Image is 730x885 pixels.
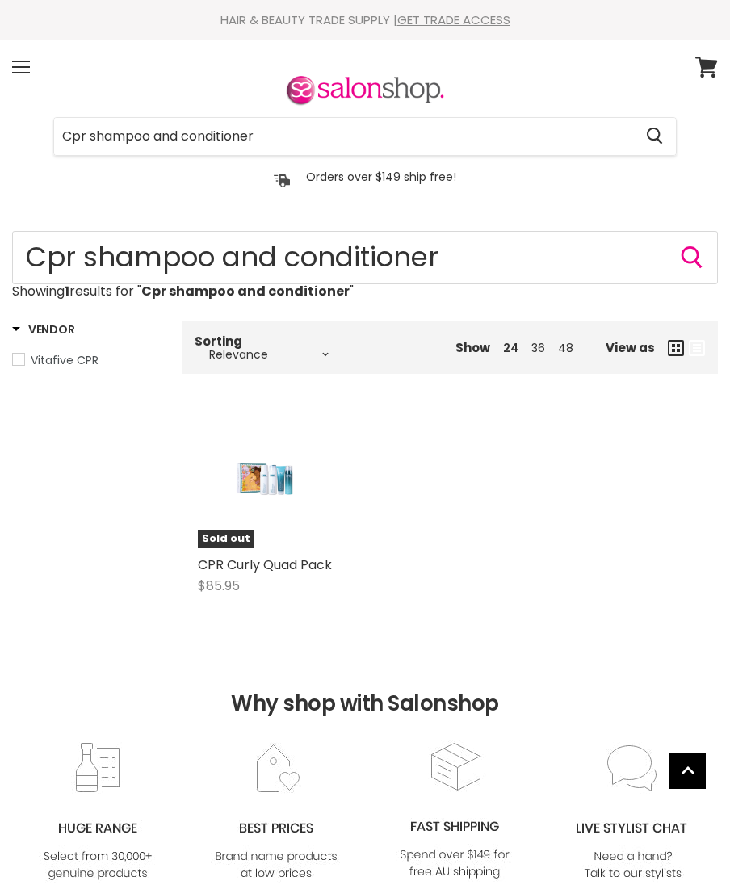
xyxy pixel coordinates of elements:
[389,740,520,882] img: fast.jpg
[12,351,162,369] a: Vitafive CPR
[198,530,254,548] span: Sold out
[198,556,332,574] a: CPR Curly Quad Pack
[31,352,99,368] span: Vitafive CPR
[606,341,655,354] span: View as
[679,245,705,271] button: Search
[306,170,456,184] p: Orders over $149 ship free!
[12,231,718,284] form: Product
[503,340,518,356] a: 24
[8,627,722,740] h2: Why shop with Salonshop
[633,118,676,155] button: Search
[455,339,490,356] span: Show
[195,334,242,348] label: Sorting
[198,413,334,548] a: CPR Curly Quad PackSold out
[568,742,699,883] img: chat_c0a1c8f7-3133-4fc6-855f-7264552747f6.jpg
[669,753,706,795] span: Back to top
[53,117,677,156] form: Product
[141,282,350,300] strong: Cpr shampoo and conditioner
[12,321,74,338] h3: Vendor
[211,742,342,883] img: prices.jpg
[558,340,573,356] a: 48
[12,231,718,284] input: Search
[531,340,545,356] a: 36
[65,282,69,300] strong: 1
[32,742,163,883] img: range2_8cf790d4-220e-469f-917d-a18fed3854b6.jpg
[54,118,633,155] input: Search
[198,577,240,595] span: $85.95
[12,284,718,299] p: Showing results for " "
[397,11,510,28] a: GET TRADE ACCESS
[669,753,706,789] a: Back to top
